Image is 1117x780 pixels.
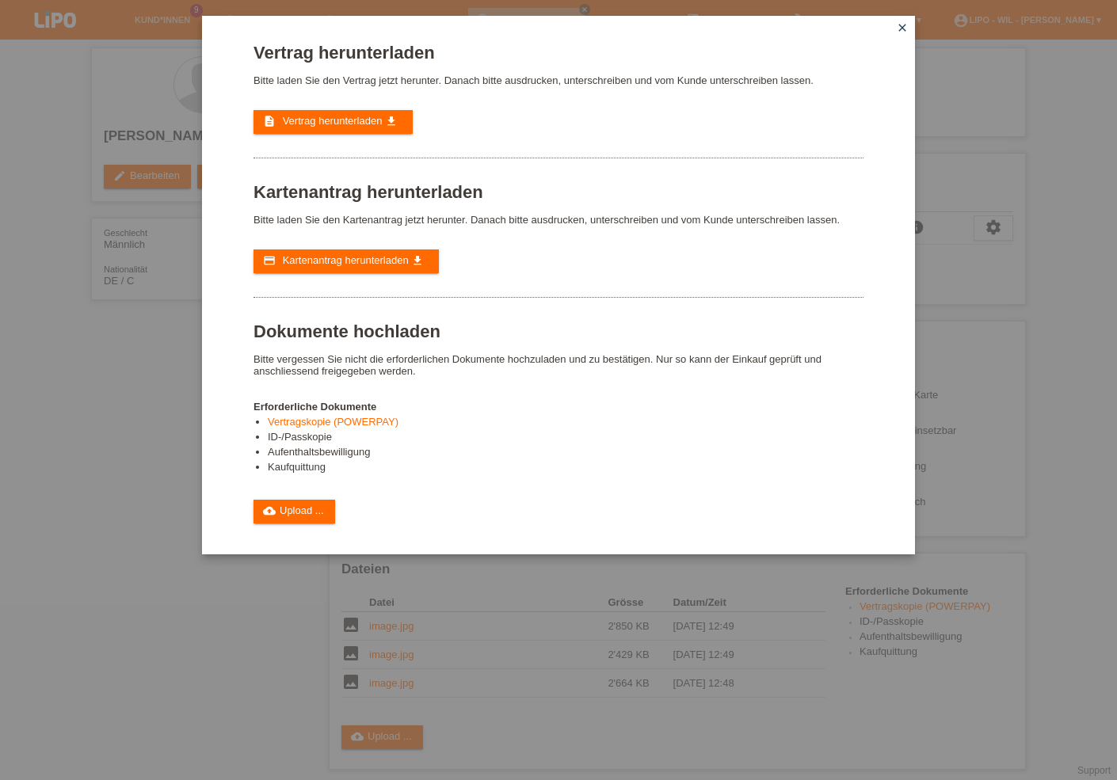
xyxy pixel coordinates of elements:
[268,416,398,428] a: Vertragskopie (POWERPAY)
[254,500,335,523] a: cloud_uploadUpload ...
[385,115,398,127] i: get_app
[268,446,863,461] li: Aufenthaltsbewilligung
[254,401,863,413] h4: Erforderliche Dokumente
[268,461,863,476] li: Kaufquittung
[254,353,863,377] p: Bitte vergessen Sie nicht die erforderlichen Dokumente hochzuladen und zu bestätigen. Nur so kann...
[268,431,863,446] li: ID-/Passkopie
[254,182,863,202] h1: Kartenantrag herunterladen
[263,504,276,517] i: cloud_upload
[254,322,863,341] h1: Dokumente hochladen
[254,110,413,134] a: description Vertrag herunterladen get_app
[283,115,383,127] span: Vertrag herunterladen
[411,254,424,267] i: get_app
[896,21,909,34] i: close
[283,254,409,266] span: Kartenantrag herunterladen
[892,20,913,38] a: close
[254,214,863,226] p: Bitte laden Sie den Kartenantrag jetzt herunter. Danach bitte ausdrucken, unterschreiben und vom ...
[263,115,276,127] i: description
[254,74,863,86] p: Bitte laden Sie den Vertrag jetzt herunter. Danach bitte ausdrucken, unterschreiben und vom Kunde...
[254,43,863,63] h1: Vertrag herunterladen
[254,249,439,273] a: credit_card Kartenantrag herunterladen get_app
[263,254,276,267] i: credit_card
